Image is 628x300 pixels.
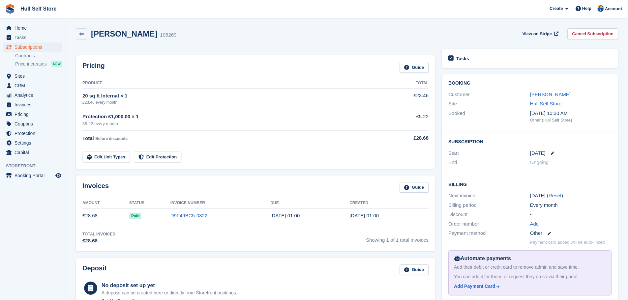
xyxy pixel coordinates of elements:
[15,61,47,67] span: Price increases
[400,62,429,73] a: Guide
[3,100,62,109] a: menu
[3,129,62,138] a: menu
[520,28,560,39] a: View on Stripe
[82,113,383,121] div: Protection £1,000.00 × 1
[448,91,530,98] div: Customer
[15,148,54,157] span: Capital
[82,208,129,223] td: £28.68
[530,239,605,246] p: Payment card added will be auto-linked
[134,151,181,162] a: Edit Protection
[170,213,208,218] a: D9F49BC5-0822
[3,91,62,100] a: menu
[5,4,15,14] img: stora-icon-8386f47178a22dfd0bd8f6a31ec36ba5ce8667c1dd55bd0f319d3a0aa187defe.svg
[454,255,606,262] div: Automate payments
[15,53,62,59] a: Contracts
[15,71,54,81] span: Sites
[530,192,612,200] div: [DATE] ( )
[6,163,66,169] span: Storefront
[3,119,62,128] a: menu
[530,92,571,97] a: [PERSON_NAME]
[129,213,141,219] span: Paid
[605,6,622,12] span: Account
[448,220,530,228] div: Order number
[400,264,429,275] a: Guide
[129,198,170,208] th: Status
[383,109,429,131] td: £5.22
[383,88,429,109] td: £23.46
[82,198,129,208] th: Amount
[549,193,561,198] a: Reset
[567,28,618,39] a: Cancel Subscription
[82,151,130,162] a: Edit Unit Types
[3,148,62,157] a: menu
[530,150,546,157] time: 2025-09-17 00:00:00 UTC
[54,172,62,179] a: Preview store
[3,71,62,81] a: menu
[3,171,62,180] a: menu
[95,136,128,141] span: Before discounts
[530,211,612,218] div: -
[15,171,54,180] span: Booking Portal
[82,135,94,141] span: Total
[448,181,612,187] h2: Billing
[270,198,349,208] th: Due
[448,138,612,145] h2: Subscription
[454,283,603,290] a: Add Payment Card
[523,31,552,37] span: View on Stripe
[15,42,54,52] span: Subscriptions
[366,231,429,245] span: Showing 1 of 1 total invoices
[270,213,300,218] time: 2025-09-18 00:00:00 UTC
[15,91,54,100] span: Analytics
[456,56,469,62] h2: Tasks
[448,81,612,86] h2: Booking
[170,198,271,208] th: Invoice Number
[448,150,530,157] div: Start
[3,81,62,90] a: menu
[383,134,429,142] div: £28.68
[51,61,62,67] div: NEW
[15,138,54,148] span: Settings
[448,230,530,237] div: Payment method
[15,100,54,109] span: Invoices
[530,110,612,117] div: [DATE] 10:30 AM
[82,264,106,275] h2: Deposit
[82,78,383,89] th: Product
[3,23,62,33] a: menu
[530,220,539,228] a: Add
[91,29,157,38] h2: [PERSON_NAME]
[530,117,612,123] div: Other (Hull Self Store)
[530,230,612,237] div: Other
[448,211,530,218] div: Discount
[102,289,237,296] p: A deposit can be created here or directly from Storefront bookings.
[454,273,606,280] div: You can add it for them, or request they do so via their portal.
[15,129,54,138] span: Protection
[530,159,549,165] span: Ongoing
[102,282,237,289] div: No deposit set up yet
[3,138,62,148] a: menu
[82,99,383,105] div: £23.46 every month
[550,5,563,12] span: Create
[3,42,62,52] a: menu
[448,202,530,209] div: Billing period
[15,110,54,119] span: Pricing
[82,62,105,73] h2: Pricing
[82,121,383,127] div: £5.22 every month
[448,159,530,166] div: End
[448,100,530,108] div: Site
[349,198,429,208] th: Created
[448,192,530,200] div: Next invoice
[15,81,54,90] span: CRM
[3,33,62,42] a: menu
[15,33,54,42] span: Tasks
[15,119,54,128] span: Coupons
[18,3,59,14] a: Hull Self Store
[383,78,429,89] th: Total
[15,23,54,33] span: Home
[400,182,429,193] a: Guide
[15,60,62,68] a: Price increases NEW
[82,92,383,100] div: 20 sq ft Internal × 1
[454,283,495,290] div: Add Payment Card
[349,213,379,218] time: 2025-09-17 00:00:32 UTC
[3,110,62,119] a: menu
[82,231,115,237] div: Total Invoiced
